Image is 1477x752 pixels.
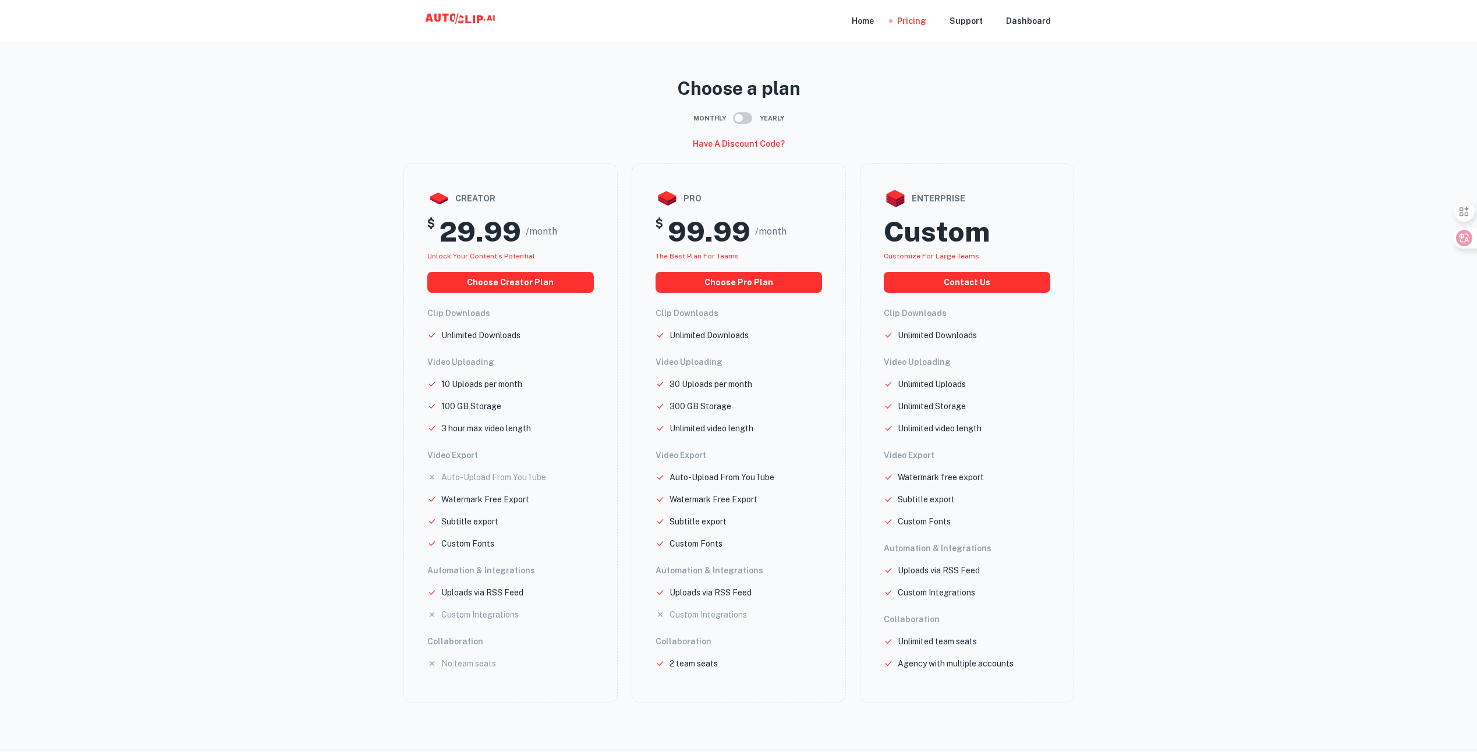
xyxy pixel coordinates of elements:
[670,586,752,599] p: Uploads via RSS Feed
[760,113,784,123] span: Yearly
[441,471,546,484] p: Auto-Upload From YouTube
[427,215,435,249] h5: $
[427,449,594,462] h6: Video Export
[441,422,531,435] p: 3 hour max video length
[884,613,1050,626] h6: Collaboration
[656,356,822,368] h6: Video Uploading
[670,493,757,506] p: Watermark Free Export
[441,657,496,670] p: No team seats
[688,134,789,154] button: Have a discount code?
[898,586,975,599] p: Custom Integrations
[427,307,594,320] h6: Clip Downloads
[427,252,535,260] span: Unlock your Content's potential
[427,356,594,368] h6: Video Uploading
[670,378,752,391] p: 30 Uploads per month
[656,635,822,648] h6: Collaboration
[670,515,727,528] p: Subtitle export
[670,537,722,550] p: Custom Fonts
[884,272,1050,293] button: Contact us
[656,564,822,577] h6: Automation & Integrations
[884,356,1050,368] h6: Video Uploading
[440,215,521,249] h2: 29.99
[884,215,990,249] h2: Custom
[656,272,822,293] button: choose pro plan
[898,329,977,342] p: Unlimited Downloads
[693,113,726,123] span: Monthly
[427,635,594,648] h6: Collaboration
[898,515,951,528] p: Custom Fonts
[898,400,966,413] p: Unlimited Storage
[441,515,498,528] p: Subtitle export
[656,215,663,249] h5: $
[670,657,718,670] p: 2 team seats
[403,75,1074,102] p: Choose a plan
[898,493,955,506] p: Subtitle export
[884,449,1050,462] h6: Video Export
[427,187,594,210] div: creator
[898,635,977,648] p: Unlimited team seats
[898,471,984,484] p: Watermark free export
[656,252,739,260] span: The best plan for teams
[427,564,594,577] h6: Automation & Integrations
[526,225,557,239] span: /month
[898,564,980,577] p: Uploads via RSS Feed
[441,608,519,621] p: Custom Integrations
[670,608,747,621] p: Custom Integrations
[656,449,822,462] h6: Video Export
[884,307,1050,320] h6: Clip Downloads
[656,307,822,320] h6: Clip Downloads
[693,137,785,150] h6: Have a discount code?
[884,187,1050,210] div: enterprise
[898,657,1014,670] p: Agency with multiple accounts
[441,329,520,342] p: Unlimited Downloads
[884,252,979,260] span: Customize for large teams
[755,225,787,239] span: /month
[670,422,753,435] p: Unlimited video length
[898,378,966,391] p: Unlimited Uploads
[441,493,529,506] p: Watermark Free Export
[441,537,494,550] p: Custom Fonts
[441,378,522,391] p: 10 Uploads per month
[427,272,594,293] button: choose creator plan
[670,471,774,484] p: Auto-Upload From YouTube
[656,187,822,210] div: pro
[441,400,501,413] p: 100 GB Storage
[670,400,731,413] p: 300 GB Storage
[898,422,982,435] p: Unlimited video length
[670,329,749,342] p: Unlimited Downloads
[884,542,1050,555] h6: Automation & Integrations
[441,586,523,599] p: Uploads via RSS Feed
[668,215,750,249] h2: 99.99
